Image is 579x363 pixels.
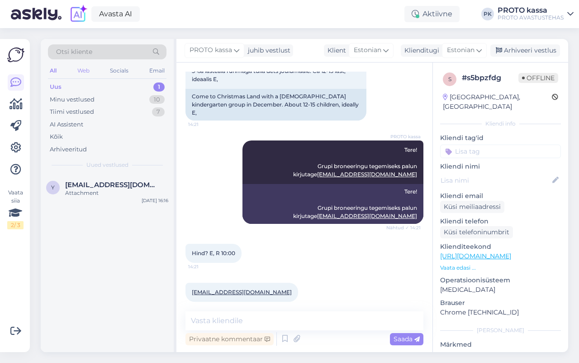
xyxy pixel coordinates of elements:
[244,46,290,55] div: juhib vestlust
[317,213,417,219] a: [EMAIL_ADDRESS][DOMAIN_NAME]
[192,250,235,257] span: Hind? E, R 10:00
[440,217,561,226] p: Kliendi telefon
[462,73,518,83] div: # s5bpzfdg
[440,276,561,285] p: Operatsioonisüsteem
[401,46,439,55] div: Klienditugi
[443,92,552,111] div: [GEOGRAPHIC_DATA], [GEOGRAPHIC_DATA]
[188,302,222,309] span: 14:21
[440,120,561,128] div: Kliendi info
[440,285,561,295] p: [MEDICAL_DATA]
[185,333,274,345] div: Privaatne kommentaar
[317,171,417,178] a: [EMAIL_ADDRESS][DOMAIN_NAME]
[50,132,63,141] div: Kõik
[440,308,561,317] p: Chrome [TECHNICAL_ID]
[7,221,24,229] div: 2 / 3
[498,7,574,21] a: PROTO kassaPROTO AVASTUSTEHAS
[440,252,511,260] a: [URL][DOMAIN_NAME]
[354,45,381,55] span: Estonian
[7,46,24,63] img: Askly Logo
[86,161,128,169] span: Uued vestlused
[440,191,561,201] p: Kliendi email
[65,189,168,197] div: Attachment
[386,224,421,231] span: Nähtud ✓ 14:21
[152,107,165,116] div: 7
[142,197,168,204] div: [DATE] 16:16
[448,76,451,82] span: s
[440,133,561,143] p: Kliendi tag'id
[440,226,513,238] div: Küsi telefoninumbrit
[51,184,55,191] span: y
[50,82,62,92] div: Uus
[324,46,346,55] div: Klient
[242,184,423,224] div: Tere! Grupi broneeringu tegemiseks palun kirjutage
[192,289,292,295] a: [EMAIL_ADDRESS][DOMAIN_NAME]
[481,8,494,20] div: PK
[91,6,140,22] a: Avasta AI
[447,45,475,55] span: Estonian
[190,45,232,55] span: PROTO kassa
[490,44,560,57] div: Arhiveeri vestlus
[387,133,421,140] span: PROTO kassa
[440,340,561,349] p: Märkmed
[185,89,366,121] div: Come to Christmas Land with a [DEMOGRAPHIC_DATA] kindergarten group in December. About 12-15 chil...
[149,95,165,104] div: 10
[404,6,460,22] div: Aktiivne
[440,162,561,171] p: Kliendi nimi
[50,95,95,104] div: Minu vestlused
[48,65,58,77] div: All
[50,120,83,129] div: AI Assistent
[441,175,551,185] input: Lisa nimi
[56,47,92,57] span: Otsi kliente
[440,298,561,308] p: Brauser
[440,264,561,272] p: Vaata edasi ...
[440,201,504,213] div: Küsi meiliaadressi
[65,181,159,189] span: yulyasherba199@gmail.com
[153,82,165,92] div: 1
[498,7,564,14] div: PROTO kassa
[498,14,564,21] div: PROTO AVASTUSTEHAS
[440,242,561,252] p: Klienditeekond
[440,145,561,158] input: Lisa tag
[188,263,222,270] span: 14:21
[188,121,222,128] span: 14:21
[7,189,24,229] div: Vaata siia
[50,107,94,116] div: Tiimi vestlused
[440,326,561,334] div: [PERSON_NAME]
[147,65,166,77] div: Email
[108,65,130,77] div: Socials
[50,145,87,154] div: Arhiveeritud
[394,335,420,343] span: Saada
[76,65,91,77] div: Web
[518,73,558,83] span: Offline
[69,5,88,24] img: explore-ai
